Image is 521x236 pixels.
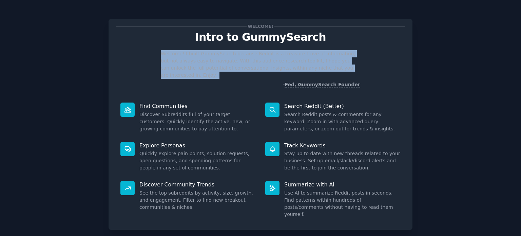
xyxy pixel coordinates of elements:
[284,111,401,132] dd: Search Reddit posts & comments for any keyword. Zoom in with advanced query parameters, or zoom o...
[285,82,360,88] a: Fed, GummySearch Founder
[284,189,401,218] dd: Use AI to summarize Reddit posts in seconds. Find patterns within hundreds of posts/comments with...
[116,31,405,43] p: Intro to GummySearch
[284,103,401,110] p: Search Reddit (Better)
[284,181,401,188] p: Summarize with AI
[247,23,274,30] span: Welcome!
[284,142,401,149] p: Track Keywords
[161,50,360,79] p: Welcome! I built GummySearch because Reddit is a treasure trove of information, but not always ea...
[139,189,256,211] dd: See the top subreddits by activity, size, growth, and engagement. Filter to find new breakout com...
[139,111,256,132] dd: Discover Subreddits full of your target customers. Quickly identify the active, new, or growing c...
[139,181,256,188] p: Discover Community Trends
[139,142,256,149] p: Explore Personas
[139,103,256,110] p: Find Communities
[139,150,256,171] dd: Quickly explore pain points, solution requests, open questions, and spending patterns for people ...
[284,150,401,171] dd: Stay up to date with new threads related to your business. Set up email/slack/discord alerts and ...
[283,81,360,88] div: -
